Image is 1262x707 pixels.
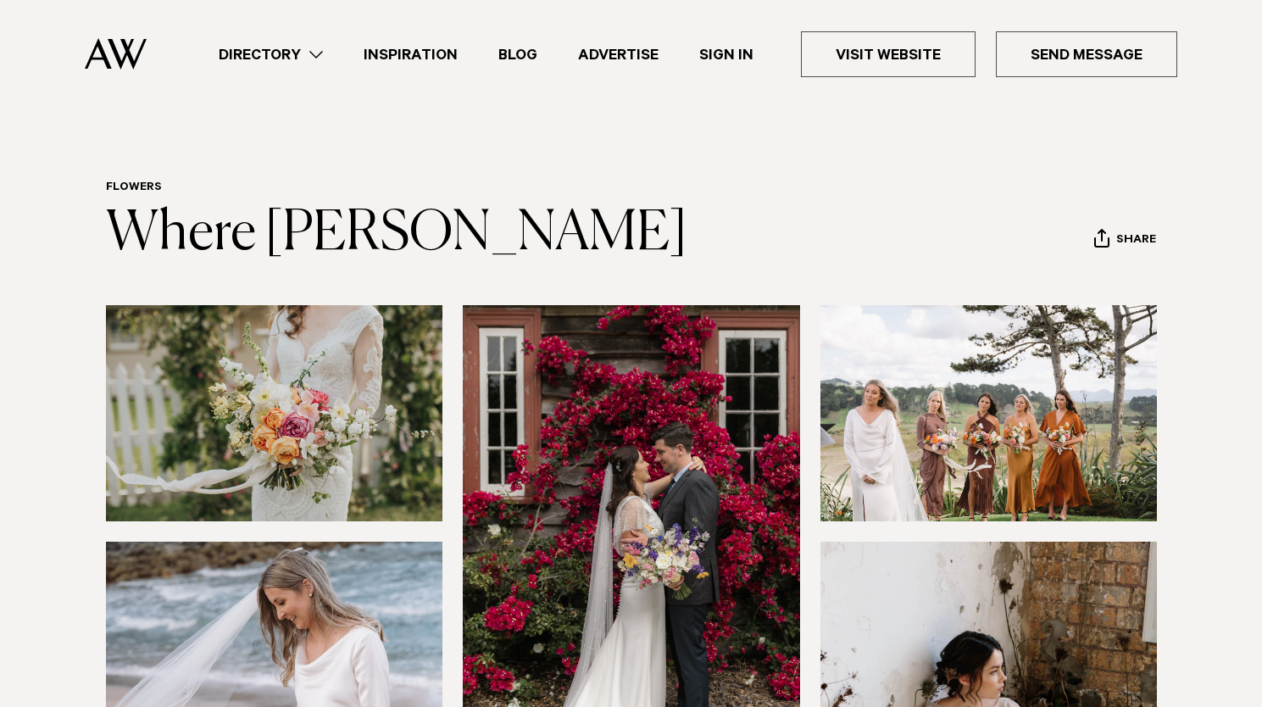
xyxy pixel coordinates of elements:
span: Share [1116,233,1156,249]
a: Flowers [106,181,162,195]
img: Auckland Weddings Logo [85,38,147,70]
a: Visit Website [801,31,976,77]
a: Directory [198,43,343,66]
a: Advertise [558,43,679,66]
button: Share [1093,228,1157,253]
a: Where [PERSON_NAME] [106,207,687,261]
a: Send Message [996,31,1177,77]
a: Inspiration [343,43,478,66]
a: Blog [478,43,558,66]
a: Sign In [679,43,774,66]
